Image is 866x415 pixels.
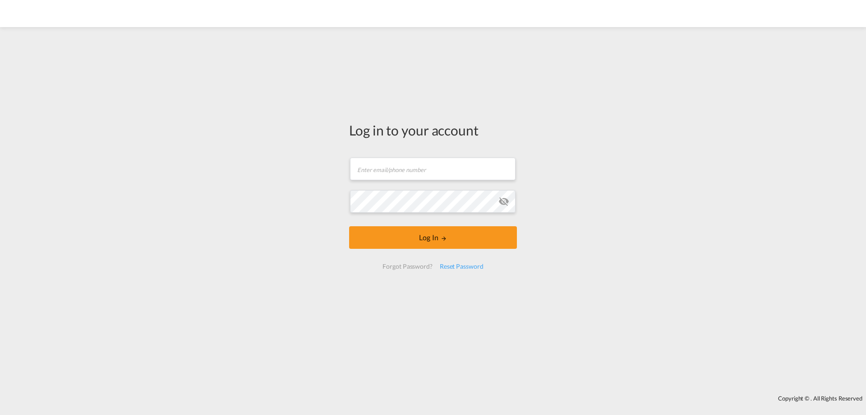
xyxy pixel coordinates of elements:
md-icon: icon-eye-off [498,196,509,207]
div: Reset Password [436,258,487,275]
div: Forgot Password? [379,258,436,275]
input: Enter email/phone number [350,158,516,180]
button: LOGIN [349,226,517,249]
div: Log in to your account [349,121,517,140]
